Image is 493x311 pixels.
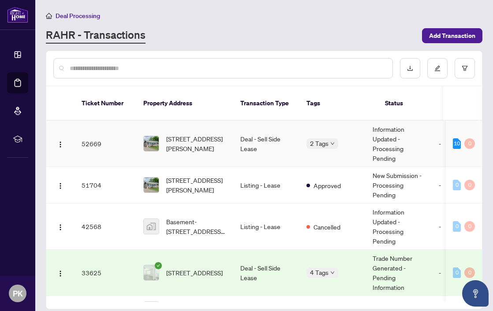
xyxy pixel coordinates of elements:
[46,13,52,19] span: home
[75,204,136,250] td: 42568
[310,138,329,148] span: 2 Tags
[455,58,475,78] button: filter
[314,181,341,190] span: Approved
[427,58,448,78] button: edit
[144,219,159,234] img: thumbnail-img
[233,121,299,167] td: Deal - Sell Side Lease
[453,221,461,232] div: 0
[422,28,482,43] button: Add Transaction
[378,86,444,121] th: Status
[56,12,100,20] span: Deal Processing
[53,219,67,233] button: Logo
[144,178,159,193] img: thumbnail-img
[75,86,136,121] th: Ticket Number
[366,250,432,296] td: Trade Number Generated - Pending Information
[166,217,226,236] span: Basement-[STREET_ADDRESS][PERSON_NAME]
[407,65,413,71] span: download
[155,262,162,269] span: check-circle
[434,65,441,71] span: edit
[75,250,136,296] td: 33625
[453,267,461,278] div: 0
[53,137,67,151] button: Logo
[233,250,299,296] td: Deal - Sell Side Lease
[166,175,226,195] span: [STREET_ADDRESS][PERSON_NAME]
[462,280,489,307] button: Open asap
[233,167,299,204] td: Listing - Lease
[57,224,64,231] img: Logo
[53,178,67,192] button: Logo
[464,138,475,149] div: 0
[166,268,223,278] span: [STREET_ADDRESS]
[75,121,136,167] td: 52669
[462,65,468,71] span: filter
[144,136,159,151] img: thumbnail-img
[233,204,299,250] td: Listing - Lease
[400,58,420,78] button: download
[57,141,64,148] img: Logo
[366,167,432,204] td: New Submission - Processing Pending
[233,86,299,121] th: Transaction Type
[366,204,432,250] td: Information Updated - Processing Pending
[366,121,432,167] td: Information Updated - Processing Pending
[144,265,159,280] img: thumbnail-img
[46,28,146,44] a: RAHR - Transactions
[57,182,64,189] img: Logo
[464,267,475,278] div: 0
[310,267,329,278] span: 4 Tags
[166,134,226,153] span: [STREET_ADDRESS][PERSON_NAME]
[136,86,233,121] th: Property Address
[330,270,335,275] span: down
[330,141,335,146] span: down
[432,167,485,204] td: -
[432,204,485,250] td: -
[13,287,23,300] span: PK
[432,250,485,296] td: -
[53,266,67,280] button: Logo
[453,180,461,190] div: 0
[464,180,475,190] div: 0
[299,86,378,121] th: Tags
[429,29,475,43] span: Add Transaction
[75,167,136,204] td: 51704
[7,7,28,23] img: logo
[57,270,64,277] img: Logo
[453,138,461,149] div: 10
[432,121,485,167] td: -
[314,222,340,232] span: Cancelled
[464,221,475,232] div: 0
